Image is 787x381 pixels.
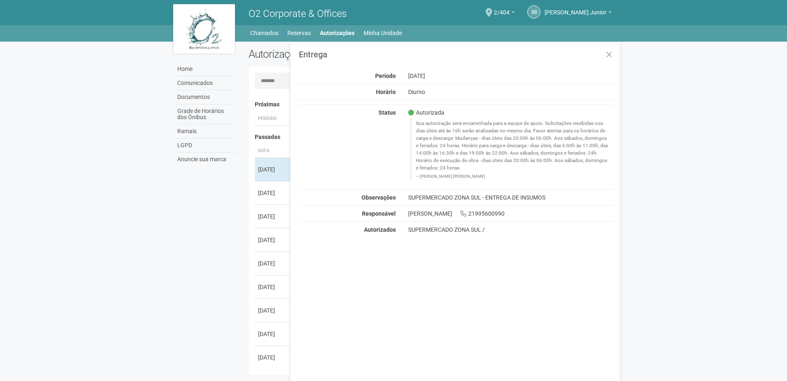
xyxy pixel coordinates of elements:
a: Autorizações [320,27,355,39]
h4: Próximas [255,101,608,108]
strong: Status [378,109,396,116]
div: [DATE] [402,72,620,80]
div: [DATE] [258,212,289,221]
strong: Autorizados [364,226,396,233]
th: Período [255,112,292,126]
div: [PERSON_NAME] 21995600990 [402,210,620,217]
a: RB [527,5,540,19]
div: Diurno [402,88,620,96]
a: [PERSON_NAME] Junior [545,10,612,17]
h4: Passadas [255,134,608,140]
a: Reservas [287,27,311,39]
div: [DATE] [258,330,289,338]
div: [DATE] [258,259,289,268]
strong: Período [375,73,396,79]
div: SUPERMERCADO ZONA SUL - ENTREGA DE INSUMOS [402,194,620,201]
a: Chamados [250,27,278,39]
img: logo.jpg [173,4,235,54]
span: Autorizada [408,109,444,116]
div: [DATE] [258,165,289,174]
h2: Autorizações [249,48,425,60]
div: [DATE] [258,353,289,362]
a: Anuncie sua marca [175,153,236,166]
strong: Observações [362,194,396,201]
blockquote: Sua autorização será encaminhada para a equipe de apoio. Solicitações recebidas nos dias úteis at... [410,118,614,181]
a: LGPD [175,139,236,153]
span: 2/404 [494,1,510,16]
a: Comunicados [175,76,236,90]
a: Home [175,62,236,76]
h3: Entrega [299,50,613,59]
strong: Responsável [362,210,396,217]
strong: Horário [376,89,396,95]
a: Ramais [175,125,236,139]
a: Minha Unidade [364,27,402,39]
footer: [PERSON_NAME] [PERSON_NAME] [416,174,609,179]
div: [DATE] [258,189,289,197]
th: Data [255,144,292,158]
span: Raul Barrozo da Motta Junior [545,1,606,16]
div: [DATE] [258,236,289,244]
a: Grade de Horários dos Ônibus [175,104,236,125]
a: 2/404 [494,10,515,17]
span: O2 Corporate & Offices [249,8,347,19]
div: SUPERMERCADO ZONA SUL / [408,226,614,233]
div: [DATE] [258,283,289,291]
a: Documentos [175,90,236,104]
div: [DATE] [258,306,289,315]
